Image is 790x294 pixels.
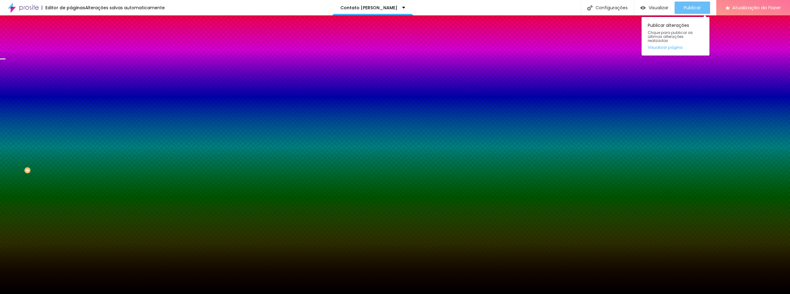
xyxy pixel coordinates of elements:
font: Alterações salvas automaticamente [85,5,165,11]
a: Visualizar página [648,45,703,49]
font: Contato [PERSON_NAME] [340,5,397,11]
font: Visualizar página [648,44,683,50]
font: Editor de páginas [45,5,85,11]
font: Visualizar [649,5,668,11]
img: view-1.svg [640,5,646,10]
font: Publicar alterações [648,22,689,28]
button: Visualizar [634,2,675,14]
img: Ícone [587,5,592,10]
font: Atualização do Fazer [732,4,781,11]
font: Clique para publicar as últimas alterações realizadas [648,30,693,43]
font: Configurações [596,5,628,11]
button: Publicar [675,2,710,14]
font: Publicar [684,5,701,11]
